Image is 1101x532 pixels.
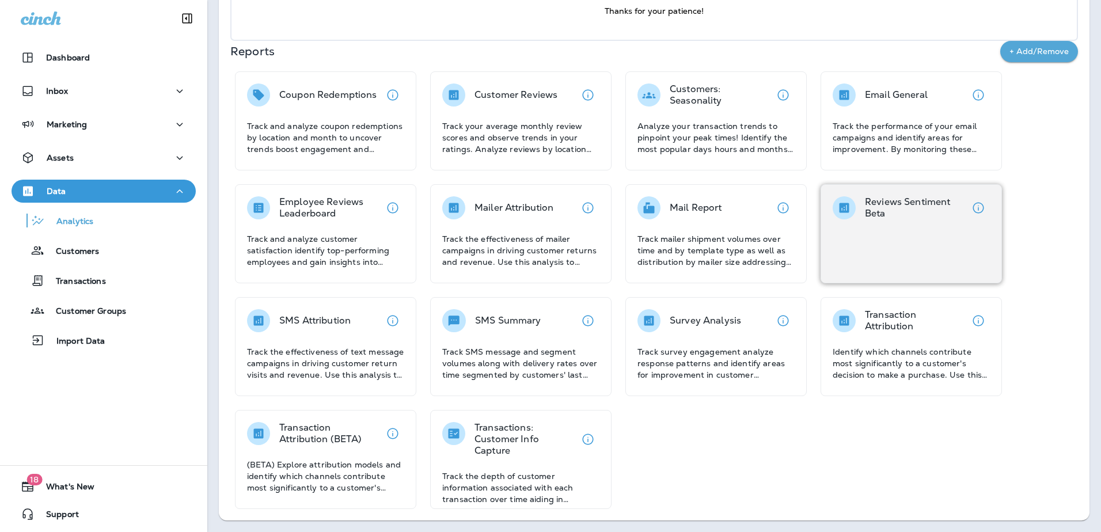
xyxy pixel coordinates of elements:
p: Customer Groups [44,306,126,317]
button: View details [772,309,795,332]
p: Survey Analysis [670,315,741,326]
span: What's New [35,482,94,496]
p: Track and analyze customer satisfaction identify top-performing employees and gain insights into ... [247,233,404,268]
span: Support [35,510,79,523]
p: SMS Attribution [279,315,351,326]
button: View details [381,422,404,445]
p: SMS Summary [475,315,541,326]
p: Track survey engagement analyze response patterns and identify areas for improvement in customer ... [637,346,795,381]
button: Data [12,180,196,203]
button: Support [12,503,196,526]
button: + Add/Remove [1000,41,1078,62]
button: View details [967,196,990,219]
p: Mail Report [670,202,722,214]
p: Transaction Attribution [865,309,967,332]
button: View details [576,309,599,332]
button: Dashboard [12,46,196,69]
button: View details [772,196,795,219]
button: Analytics [12,208,196,233]
p: Reports [230,43,1000,59]
button: View details [967,83,990,107]
button: Transactions [12,268,196,292]
p: Reviews Sentiment Beta [865,196,967,219]
p: Email General [865,89,928,101]
p: Assets [47,153,74,162]
p: Track SMS message and segment volumes along with delivery rates over time segmented by customers'... [442,346,599,381]
p: Dashboard [46,53,90,62]
p: Marketing [47,120,87,129]
p: Transaction Attribution (BETA) [279,422,381,445]
p: Track the performance of your email campaigns and identify areas for improvement. By monitoring t... [833,120,990,155]
p: Thanks for your patience! [255,6,1054,17]
button: View details [576,428,599,451]
button: Marketing [12,113,196,136]
p: Import Data [45,336,105,347]
p: Inbox [46,86,68,96]
p: Customers [44,246,99,257]
p: (BETA) Explore attribution models and identify which channels contribute most significantly to a ... [247,459,404,493]
button: Inbox [12,79,196,102]
span: 18 [26,474,42,485]
p: Data [47,187,66,196]
p: Track the effectiveness of mailer campaigns in driving customer returns and revenue. Use this ana... [442,233,599,268]
button: 18What's New [12,475,196,498]
button: View details [381,83,404,107]
p: Transactions [44,276,106,287]
p: Track mailer shipment volumes over time and by template type as well as distribution by mailer si... [637,233,795,268]
p: Mailer Attribution [474,202,554,214]
button: View details [381,309,404,332]
p: Transactions: Customer Info Capture [474,422,576,457]
p: Analyze your transaction trends to pinpoint your peak times! Identify the most popular days hours... [637,120,795,155]
button: View details [576,83,599,107]
p: Employee Reviews Leaderboard [279,196,381,219]
p: Customers: Seasonality [670,83,772,107]
p: Track and analyze coupon redemptions by location and month to uncover trends boost engagement and... [247,120,404,155]
button: Assets [12,146,196,169]
p: Track your average monthly review scores and observe trends in your ratings. Analyze reviews by l... [442,120,599,155]
button: View details [381,196,404,219]
button: Import Data [12,328,196,352]
button: Customers [12,238,196,263]
button: View details [967,309,990,332]
p: Coupon Redemptions [279,89,377,101]
p: Track the depth of customer information associated with each transaction over time aiding in asse... [442,470,599,505]
p: Identify which channels contribute most significantly to a customer's decision to make a purchase... [833,346,990,381]
p: Analytics [45,216,93,227]
button: Collapse Sidebar [171,7,203,30]
button: View details [772,83,795,107]
p: Track the effectiveness of text message campaigns in driving customer return visits and revenue. ... [247,346,404,381]
p: Customer Reviews [474,89,557,101]
button: Customer Groups [12,298,196,322]
button: View details [576,196,599,219]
